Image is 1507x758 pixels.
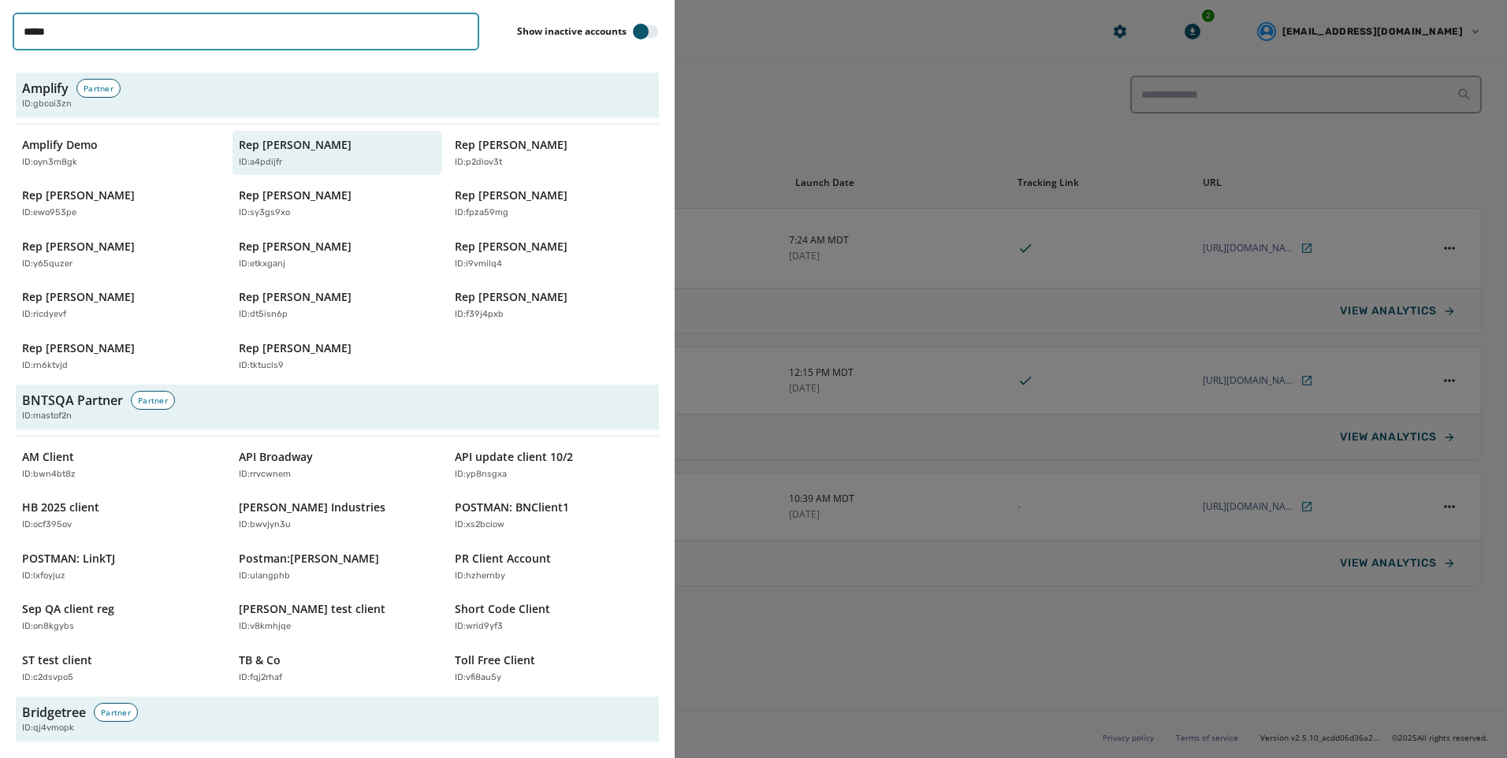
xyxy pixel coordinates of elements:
[448,544,659,589] button: PR Client AccountID:hzhernby
[239,206,290,220] p: ID: sy3gs9xo
[239,652,281,668] p: TB & Co
[22,340,135,356] p: Rep [PERSON_NAME]
[94,703,138,722] div: Partner
[233,544,443,589] button: Postman:[PERSON_NAME]ID:ulangphb
[239,258,285,271] p: ID: etkxganj
[455,258,502,271] p: ID: i9vmilq4
[22,671,73,685] p: ID: c2dsvpo5
[16,72,659,117] button: AmplifyPartnerID:gbcoi3zn
[233,232,443,277] button: Rep [PERSON_NAME]ID:etkxganj
[239,601,385,617] p: [PERSON_NAME] test client
[455,308,504,321] p: ID: f39j4pxb
[233,131,443,176] button: Rep [PERSON_NAME]ID:a4pdijfr
[455,188,567,203] p: Rep [PERSON_NAME]
[239,289,352,305] p: Rep [PERSON_NAME]
[22,722,74,735] span: ID: qj4vmopk
[455,156,502,169] p: ID: p2diov3t
[16,493,226,538] button: HB 2025 clientID:ocf395ov
[455,570,505,583] p: ID: hzhernby
[239,518,291,532] p: ID: bwvjyn3u
[22,79,69,98] h3: Amplify
[239,239,352,255] p: Rep [PERSON_NAME]
[239,340,352,356] p: Rep [PERSON_NAME]
[16,385,659,429] button: BNTSQA PartnerPartnerID:mastof2n
[455,601,550,617] p: Short Code Client
[448,181,659,226] button: Rep [PERSON_NAME]ID:fpza59mg
[233,493,443,538] button: [PERSON_NAME] IndustriesID:bwvjyn3u
[517,25,627,38] label: Show inactive accounts
[239,551,379,567] p: Postman:[PERSON_NAME]
[16,595,226,640] button: Sep QA client regID:on8kgybs
[22,98,72,111] span: ID: gbcoi3zn
[455,500,569,515] p: POSTMAN: BNClient1
[239,137,352,153] p: Rep [PERSON_NAME]
[448,283,659,328] button: Rep [PERSON_NAME]ID:f39j4pxb
[233,595,443,640] button: [PERSON_NAME] test clientID:v8kmhjqe
[22,601,114,617] p: Sep QA client reg
[22,206,76,220] p: ID: ewo953pe
[455,652,535,668] p: Toll Free Client
[239,449,313,465] p: API Broadway
[239,156,282,169] p: ID: a4pdijfr
[239,620,291,634] p: ID: v8kmhjqe
[22,620,74,634] p: ID: on8kgybs
[455,518,504,532] p: ID: xs2bciow
[448,443,659,488] button: API update client 10/2ID:yp8nsgxa
[455,468,507,481] p: ID: yp8nsgxa
[22,551,115,567] p: POSTMAN: LinkTJ
[131,391,175,410] div: Partner
[76,79,121,98] div: Partner
[13,13,514,30] body: Rich Text Area
[22,359,68,373] p: ID: rn6ktvjd
[455,289,567,305] p: Rep [PERSON_NAME]
[233,334,443,379] button: Rep [PERSON_NAME]ID:tktucls9
[16,232,226,277] button: Rep [PERSON_NAME]ID:y65quzer
[233,443,443,488] button: API BroadwayID:rrvcwnem
[239,570,290,583] p: ID: ulangphb
[22,570,65,583] p: ID: lxfoyjuz
[448,131,659,176] button: Rep [PERSON_NAME]ID:p2diov3t
[448,493,659,538] button: POSTMAN: BNClient1ID:xs2bciow
[239,500,385,515] p: [PERSON_NAME] Industries
[16,334,226,379] button: Rep [PERSON_NAME]ID:rn6ktvjd
[239,671,282,685] p: ID: fqj2rhaf
[22,137,98,153] p: Amplify Demo
[455,551,551,567] p: PR Client Account
[16,181,226,226] button: Rep [PERSON_NAME]ID:ewo953pe
[239,359,284,373] p: ID: tktucls9
[22,239,135,255] p: Rep [PERSON_NAME]
[22,703,86,722] h3: Bridgetree
[455,239,567,255] p: Rep [PERSON_NAME]
[22,410,72,423] span: ID: mastof2n
[22,468,76,481] p: ID: bwn4bt8z
[16,131,226,176] button: Amplify DemoID:oyn3m8gk
[22,188,135,203] p: Rep [PERSON_NAME]
[22,518,72,532] p: ID: ocf395ov
[22,258,73,271] p: ID: y65quzer
[16,283,226,328] button: Rep [PERSON_NAME]ID:ricdyevf
[22,449,74,465] p: AM Client
[16,697,659,741] button: BridgetreePartnerID:qj4vmopk
[239,468,291,481] p: ID: rrvcwnem
[22,652,92,668] p: ST test client
[22,289,135,305] p: Rep [PERSON_NAME]
[455,449,573,465] p: API update client 10/2
[455,137,567,153] p: Rep [PERSON_NAME]
[16,544,226,589] button: POSTMAN: LinkTJID:lxfoyjuz
[455,620,503,634] p: ID: wrid9yf3
[22,308,66,321] p: ID: ricdyevf
[233,283,443,328] button: Rep [PERSON_NAME]ID:dt5isn6p
[233,181,443,226] button: Rep [PERSON_NAME]ID:sy3gs9xo
[22,500,99,515] p: HB 2025 client
[16,443,226,488] button: AM ClientID:bwn4bt8z
[239,188,352,203] p: Rep [PERSON_NAME]
[16,646,226,691] button: ST test clientID:c2dsvpo5
[22,391,123,410] h3: BNTSQA Partner
[239,308,288,321] p: ID: dt5isn6p
[455,671,501,685] p: ID: vfi8au5y
[22,156,77,169] p: ID: oyn3m8gk
[455,206,508,220] p: ID: fpza59mg
[448,595,659,640] button: Short Code ClientID:wrid9yf3
[233,646,443,691] button: TB & CoID:fqj2rhaf
[448,232,659,277] button: Rep [PERSON_NAME]ID:i9vmilq4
